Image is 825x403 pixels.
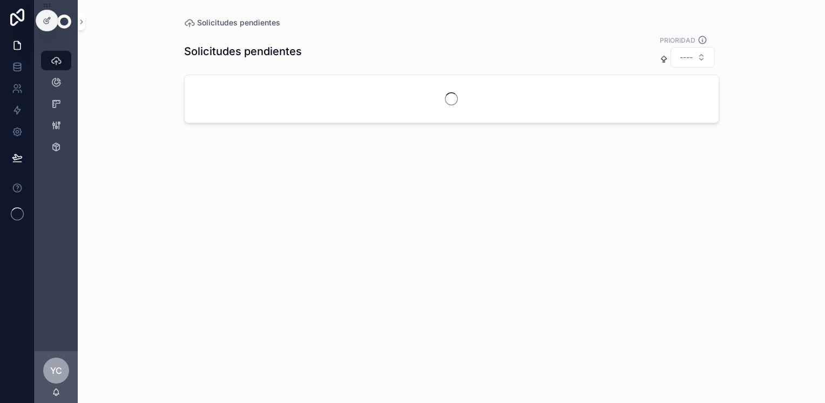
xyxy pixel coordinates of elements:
span: ---- [680,52,693,63]
label: PRIORIDAD [660,35,695,45]
span: Solicitudes pendientes [197,17,280,28]
div: scrollable content [35,43,78,171]
button: Select Button [671,47,715,68]
h1: Solicitudes pendientes [184,44,302,59]
a: Solicitudes pendientes [184,17,280,28]
span: YC [50,364,62,377]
